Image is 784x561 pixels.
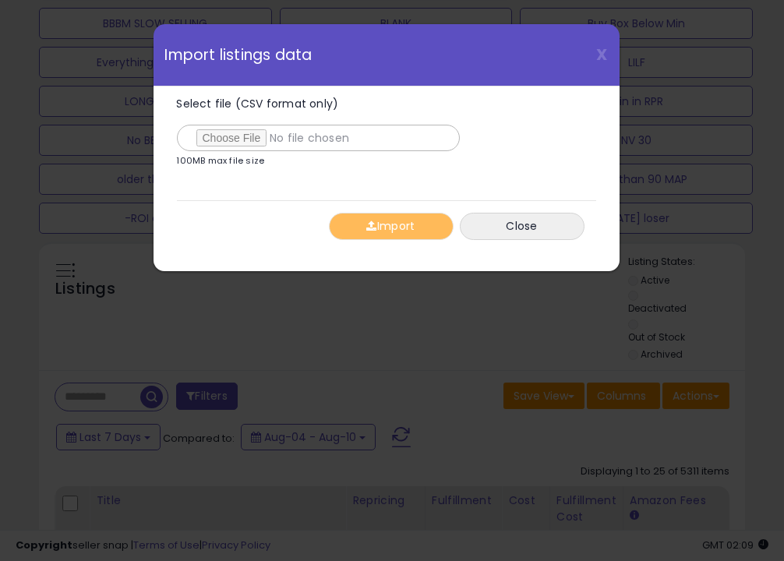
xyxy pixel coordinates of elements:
p: 100MB max file size [177,157,265,165]
button: Close [460,213,584,240]
button: Import [329,213,454,240]
span: Import listings data [165,48,313,62]
span: X [597,44,608,65]
span: Select file (CSV format only) [177,96,339,111]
